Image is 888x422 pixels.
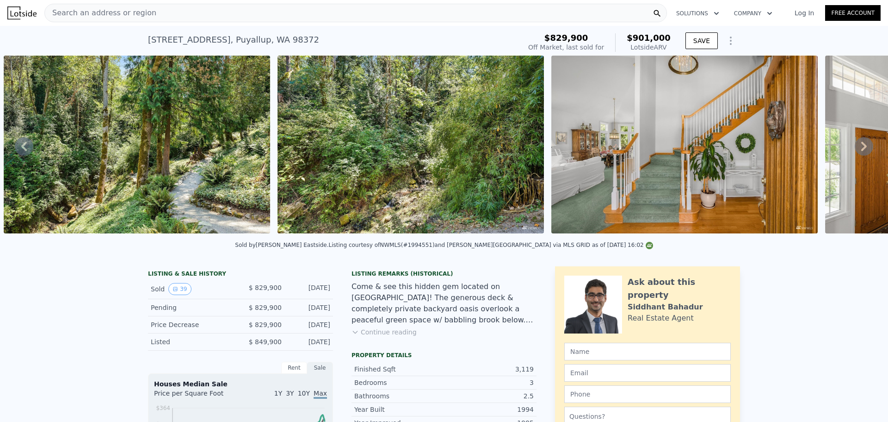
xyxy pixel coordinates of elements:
[289,283,330,295] div: [DATE]
[298,390,310,397] span: 10Y
[444,365,534,374] div: 3,119
[351,270,536,277] div: Listing Remarks (Historical)
[528,43,604,52] div: Off Market, last sold for
[544,33,588,43] span: $829,900
[154,389,240,403] div: Price per Square Foot
[274,390,282,397] span: 1Y
[354,405,444,414] div: Year Built
[564,343,731,360] input: Name
[351,352,536,359] div: Property details
[351,281,536,326] div: Come & see this hidden gem located on [GEOGRAPHIC_DATA]! The generous deck & completely private b...
[628,276,731,302] div: Ask about this property
[281,362,307,374] div: Rent
[551,56,818,233] img: Sale: 125167250 Parcel: 100805199
[286,390,294,397] span: 3Y
[825,5,881,21] a: Free Account
[307,362,333,374] div: Sale
[354,365,444,374] div: Finished Sqft
[148,270,333,279] div: LISTING & SALE HISTORY
[627,33,671,43] span: $901,000
[289,303,330,312] div: [DATE]
[289,320,330,329] div: [DATE]
[444,378,534,387] div: 3
[669,5,727,22] button: Solutions
[444,391,534,401] div: 2.5
[564,385,731,403] input: Phone
[721,31,740,50] button: Show Options
[7,6,37,19] img: Lotside
[444,405,534,414] div: 1994
[151,320,233,329] div: Price Decrease
[351,328,417,337] button: Continue reading
[235,242,328,248] div: Sold by [PERSON_NAME] Eastside .
[564,364,731,382] input: Email
[354,391,444,401] div: Bathrooms
[277,56,544,233] img: Sale: 125167250 Parcel: 100805199
[727,5,780,22] button: Company
[354,378,444,387] div: Bedrooms
[628,302,703,313] div: Siddhant Bahadur
[628,313,694,324] div: Real Estate Agent
[289,337,330,346] div: [DATE]
[154,379,327,389] div: Houses Median Sale
[249,304,282,311] span: $ 829,900
[783,8,825,18] a: Log In
[151,283,233,295] div: Sold
[168,283,191,295] button: View historical data
[314,390,327,399] span: Max
[4,56,270,233] img: Sale: 125167250 Parcel: 100805199
[151,303,233,312] div: Pending
[329,242,653,248] div: Listing courtesy of NWMLS (#1994551) and [PERSON_NAME][GEOGRAPHIC_DATA] via MLS GRID as of [DATE]...
[646,242,653,249] img: NWMLS Logo
[627,43,671,52] div: Lotside ARV
[249,338,282,346] span: $ 849,900
[148,33,319,46] div: [STREET_ADDRESS] , Puyallup , WA 98372
[249,284,282,291] span: $ 829,900
[151,337,233,346] div: Listed
[685,32,718,49] button: SAVE
[45,7,156,19] span: Search an address or region
[249,321,282,328] span: $ 829,900
[156,405,170,411] tspan: $364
